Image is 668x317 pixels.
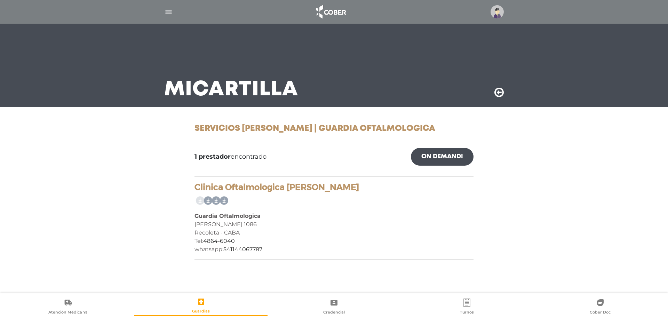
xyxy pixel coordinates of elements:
b: Guardia Oftalmologica [194,213,261,219]
span: Credencial [323,310,345,316]
a: Credencial [268,298,400,316]
img: logo_cober_home-white.png [312,3,349,20]
a: Turnos [400,298,533,316]
span: Guardias [192,309,210,315]
span: Turnos [460,310,474,316]
span: encontrado [194,152,267,161]
a: Cober Doc [534,298,667,316]
span: Cober Doc [590,310,611,316]
div: whatsapp: [194,245,474,254]
div: Recoleta - CABA [194,229,474,237]
a: 541144067787 [223,246,262,253]
a: On Demand! [411,148,474,166]
a: Guardias [134,297,267,316]
h1: Servicios [PERSON_NAME] | Guardia Oftalmologica [194,124,474,134]
a: Atención Médica Ya [1,298,134,316]
img: Cober_menu-lines-white.svg [164,8,173,16]
span: Atención Médica Ya [48,310,88,316]
img: profile-placeholder.svg [491,5,504,18]
a: 4864-6040 [203,238,235,244]
div: Tel: [194,237,474,245]
b: 1 prestador [194,153,231,160]
h3: Mi Cartilla [164,81,298,99]
h4: Clinica Oftalmologica [PERSON_NAME] [194,182,474,192]
div: [PERSON_NAME] 1086 [194,220,474,229]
